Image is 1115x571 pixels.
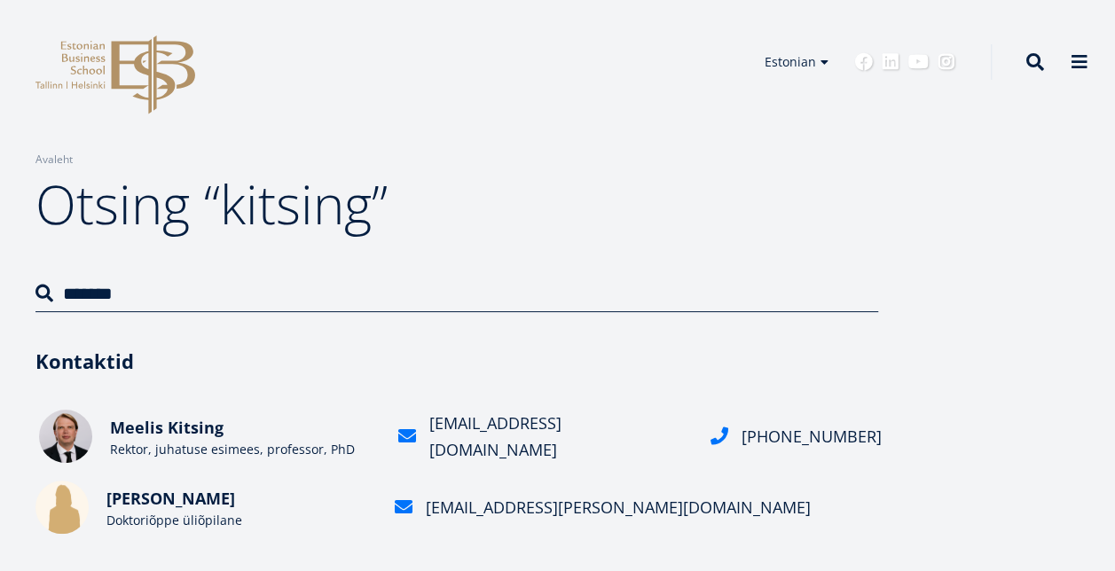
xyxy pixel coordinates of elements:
[426,494,811,520] div: [EMAIL_ADDRESS][PERSON_NAME][DOMAIN_NAME]
[35,168,878,239] h1: Otsing “kitsing”
[908,53,929,71] a: Youtube
[35,481,89,534] img: Riina Kerner
[110,441,376,458] div: Rektor, juhatuse esimees, professor, PhD
[35,151,73,168] a: Avaleht
[855,53,873,71] a: Facebook
[938,53,955,71] a: Instagram
[882,53,899,71] a: Linkedin
[106,488,235,509] span: [PERSON_NAME]
[35,348,878,374] h3: Kontaktid
[429,410,688,463] div: [EMAIL_ADDRESS][DOMAIN_NAME]
[742,423,882,450] div: [PHONE_NUMBER]
[106,512,373,529] div: Doktoriõppe üliõpilane
[110,417,224,438] span: Meelis Kitsing
[39,410,92,463] img: Meelis Kitsing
